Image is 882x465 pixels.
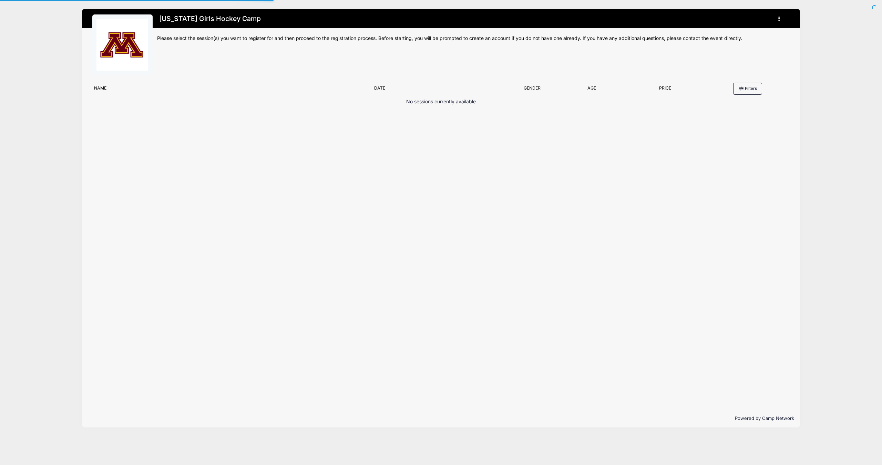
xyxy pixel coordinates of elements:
[560,85,623,95] div: Age
[733,83,762,94] button: Filters
[623,85,707,95] div: Price
[157,13,263,25] h1: [US_STATE] Girls Hockey Camp
[371,85,504,95] div: Date
[157,35,790,42] div: Please select the session(s) you want to register for and then proceed to the registration proces...
[504,85,560,95] div: Gender
[406,98,476,105] p: No sessions currently available
[88,415,794,422] p: Powered by Camp Network
[96,19,148,71] img: logo
[91,85,371,95] div: Name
